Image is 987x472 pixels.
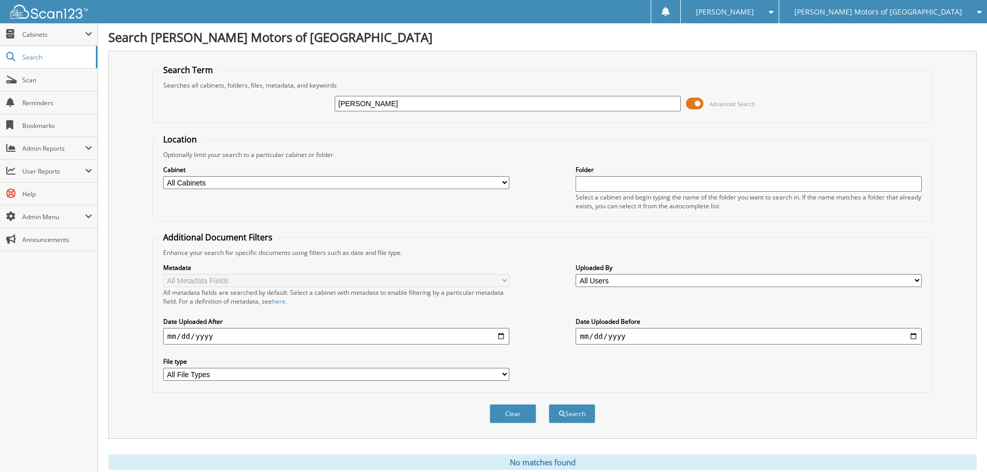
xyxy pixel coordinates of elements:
[158,150,927,159] div: Optionally limit your search to a particular cabinet or folder
[163,165,509,174] label: Cabinet
[22,167,85,176] span: User Reports
[272,297,285,306] a: here
[576,193,922,210] div: Select a cabinet and begin typing the name of the folder you want to search in. If the name match...
[22,144,85,153] span: Admin Reports
[576,165,922,174] label: Folder
[163,328,509,345] input: start
[163,288,509,306] div: All metadata fields are searched by default. Select a cabinet with metadata to enable filtering b...
[22,53,91,62] span: Search
[576,263,922,272] label: Uploaded By
[22,76,92,84] span: Scan
[576,317,922,326] label: Date Uploaded Before
[22,121,92,130] span: Bookmarks
[158,134,202,145] legend: Location
[163,357,509,366] label: File type
[108,28,977,46] h1: Search [PERSON_NAME] Motors of [GEOGRAPHIC_DATA]
[22,98,92,107] span: Reminders
[163,263,509,272] label: Metadata
[490,404,536,423] button: Clear
[696,9,754,15] span: [PERSON_NAME]
[158,81,927,90] div: Searches all cabinets, folders, files, metadata, and keywords
[163,317,509,326] label: Date Uploaded After
[108,454,977,470] div: No matches found
[10,5,88,19] img: scan123-logo-white.svg
[22,30,85,39] span: Cabinets
[549,404,595,423] button: Search
[158,232,278,243] legend: Additional Document Filters
[158,64,218,76] legend: Search Term
[22,212,85,221] span: Admin Menu
[158,248,927,257] div: Enhance your search for specific documents using filters such as date and file type.
[576,328,922,345] input: end
[22,235,92,244] span: Announcements
[22,190,92,198] span: Help
[709,100,755,108] span: Advanced Search
[794,9,962,15] span: [PERSON_NAME] Motors of [GEOGRAPHIC_DATA]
